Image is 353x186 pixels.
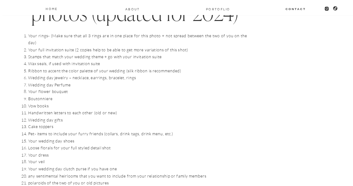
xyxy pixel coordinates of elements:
[28,46,247,53] li: Your full invitation suite (2 copies help to be able to get more variations of this shot)
[28,123,247,130] li: Cake toppers
[28,158,247,165] li: Your veil
[45,6,58,11] a: Home
[28,116,247,123] li: Wedding day gifts
[125,7,140,11] a: About
[28,102,247,109] li: Vow books
[204,7,233,11] a: PORTOFLIO
[28,151,247,158] li: Your dress
[28,137,247,144] li: Your wedding day shoes
[28,144,247,151] li: Loose florals for your full styled detail shot
[28,32,247,46] li: Your rings- (Make sure that all 3 rings are in one place for this photo + not spread between the ...
[28,60,247,67] li: Wax seals, if used with invitation suite
[28,172,247,179] li: any sentimental heirlooms that you want to include from your relationship or family members
[28,95,247,102] li: Boutonniere
[28,165,247,172] li: Your wedding day clutch purse if you have one
[28,109,247,116] li: Handwritten letters to each other (old or new)
[28,53,247,60] li: Stamps that match your wedding theme + go with your invitation suite
[28,130,247,137] li: Pet- items to include your furry friends (collars, drink tags, drink menu, etc.)
[28,81,247,88] li: Wedding day Perfume
[285,6,306,11] a: Contact
[28,67,247,74] li: Ribbon to accent the color palette of your wedding (silk ribbon is recommended)
[28,74,247,81] li: Wedding day jewelry – necklace, earrings, bracelet, rings
[28,88,247,95] li: Your flower bouquet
